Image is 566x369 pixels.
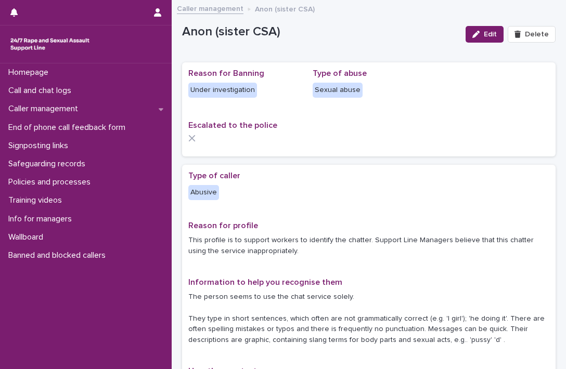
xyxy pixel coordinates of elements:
[4,177,99,187] p: Policies and processes
[188,69,264,77] span: Reason for Banning
[525,31,549,38] span: Delete
[8,34,92,55] img: rhQMoQhaT3yELyF149Cw
[4,195,70,205] p: Training videos
[466,26,504,43] button: Edit
[188,278,342,286] span: Information to help you recognise them
[255,3,315,14] p: Anon (sister CSA)
[313,69,367,77] span: Type of abuse
[4,159,94,169] p: Safeguarding records
[188,221,258,230] span: Reason for profile
[188,172,240,180] span: Type of caller
[188,235,549,257] p: This profile is to support workers to identify the chatter. Support Line Managers believe that th...
[4,232,52,242] p: Wallboard
[508,26,556,43] button: Delete
[4,86,80,96] p: Call and chat logs
[188,83,257,98] div: Under investigation
[188,185,219,200] div: Abusive
[4,251,114,260] p: Banned and blocked callers
[182,24,457,39] p: Anon (sister CSA)
[188,121,277,129] span: Escalated to the police
[4,104,86,114] p: Caller management
[4,214,80,224] p: Info for managers
[4,68,57,77] p: Homepage
[188,292,549,346] p: The person seems to use the chat service solely. They type in short sentences, which often are no...
[484,31,497,38] span: Edit
[4,141,76,151] p: Signposting links
[4,123,134,133] p: End of phone call feedback form
[313,83,363,98] div: Sexual abuse
[177,2,243,14] a: Caller management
